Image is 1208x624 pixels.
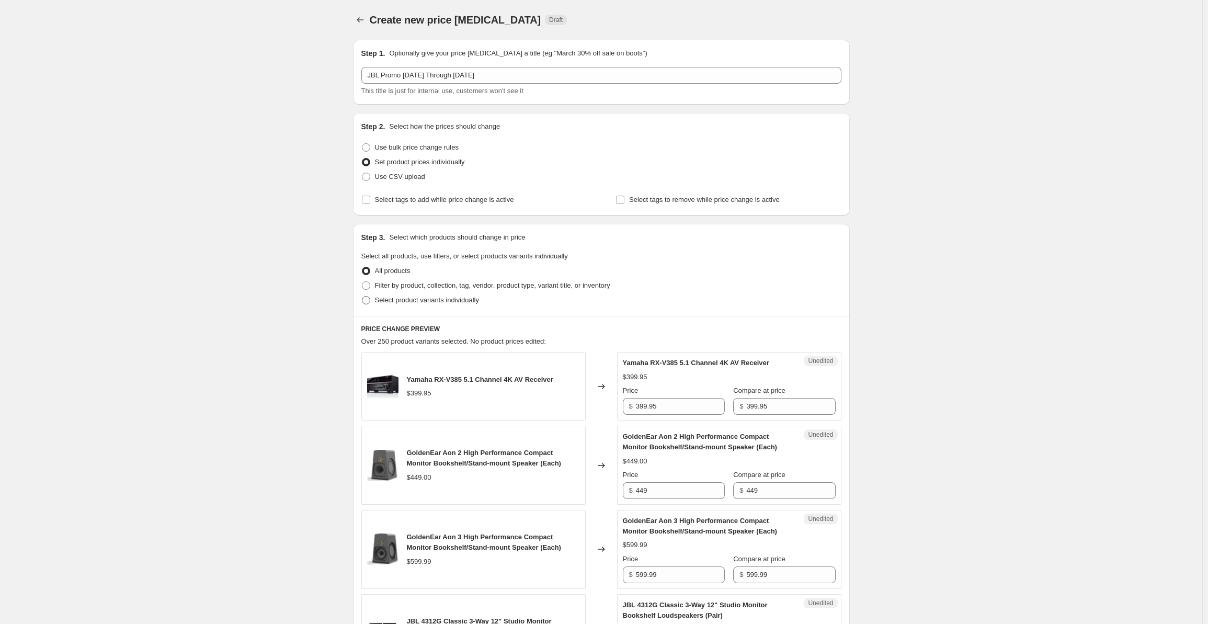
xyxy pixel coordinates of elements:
[361,67,841,84] input: 30% off holiday sale
[407,533,561,551] span: GoldenEar Aon 3 High Performance Compact Monitor Bookshelf/Stand-mount Speaker (Each)
[407,376,553,383] span: Yamaha RX-V385 5.1 Channel 4K AV Receiver
[375,173,425,180] span: Use CSV upload
[623,540,647,550] div: $599.99
[629,196,780,203] span: Select tags to remove while price change is active
[733,387,785,394] span: Compare at price
[623,372,647,382] div: $399.95
[370,14,541,26] span: Create new price [MEDICAL_DATA]
[375,143,459,151] span: Use bulk price change rules
[407,388,431,399] div: $399.95
[361,232,385,243] h2: Step 3.
[808,357,833,365] span: Unedited
[375,296,479,304] span: Select product variants individually
[361,252,568,260] span: Select all products, use filters, or select products variants individually
[629,486,633,494] span: $
[739,486,743,494] span: $
[389,232,525,243] p: Select which products should change in price
[389,121,500,132] p: Select how the prices should change
[375,281,610,289] span: Filter by product, collection, tag, vendor, product type, variant title, or inventory
[367,371,398,402] img: RX-V385_80x.jpg
[623,601,768,619] span: JBL 4312G Classic 3-Way 12" Studio Monitor Bookshelf Loudspeakers (Pair)
[739,571,743,578] span: $
[629,402,633,410] span: $
[623,555,639,563] span: Price
[389,48,647,59] p: Optionally give your price [MEDICAL_DATA] a title (eg "March 30% off sale on boots")
[623,433,777,451] span: GoldenEar Aon 2 High Performance Compact Monitor Bookshelf/Stand-mount Speaker (Each)
[407,449,561,467] span: GoldenEar Aon 2 High Performance Compact Monitor Bookshelf/Stand-mount Speaker (Each)
[361,337,546,345] span: Over 250 product variants selected. No product prices edited:
[808,515,833,523] span: Unedited
[623,456,647,467] div: $449.00
[407,557,431,567] div: $599.99
[733,471,785,479] span: Compare at price
[623,359,769,367] span: Yamaha RX-V385 5.1 Channel 4K AV Receiver
[361,325,841,333] h6: PRICE CHANGE PREVIEW
[629,571,633,578] span: $
[808,599,833,607] span: Unedited
[623,471,639,479] span: Price
[353,13,368,27] button: Price change jobs
[407,472,431,483] div: $449.00
[367,534,398,565] img: g317AON3-F_80x.jpg
[623,387,639,394] span: Price
[375,196,514,203] span: Select tags to add while price change is active
[375,267,411,275] span: All products
[623,517,777,535] span: GoldenEar Aon 3 High Performance Compact Monitor Bookshelf/Stand-mount Speaker (Each)
[733,555,785,563] span: Compare at price
[808,430,833,439] span: Unedited
[375,158,465,166] span: Set product prices individually
[361,121,385,132] h2: Step 2.
[367,450,398,481] img: g317AON2-F_80x.jpg
[739,402,743,410] span: $
[361,48,385,59] h2: Step 1.
[549,16,563,24] span: Draft
[361,87,523,95] span: This title is just for internal use, customers won't see it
